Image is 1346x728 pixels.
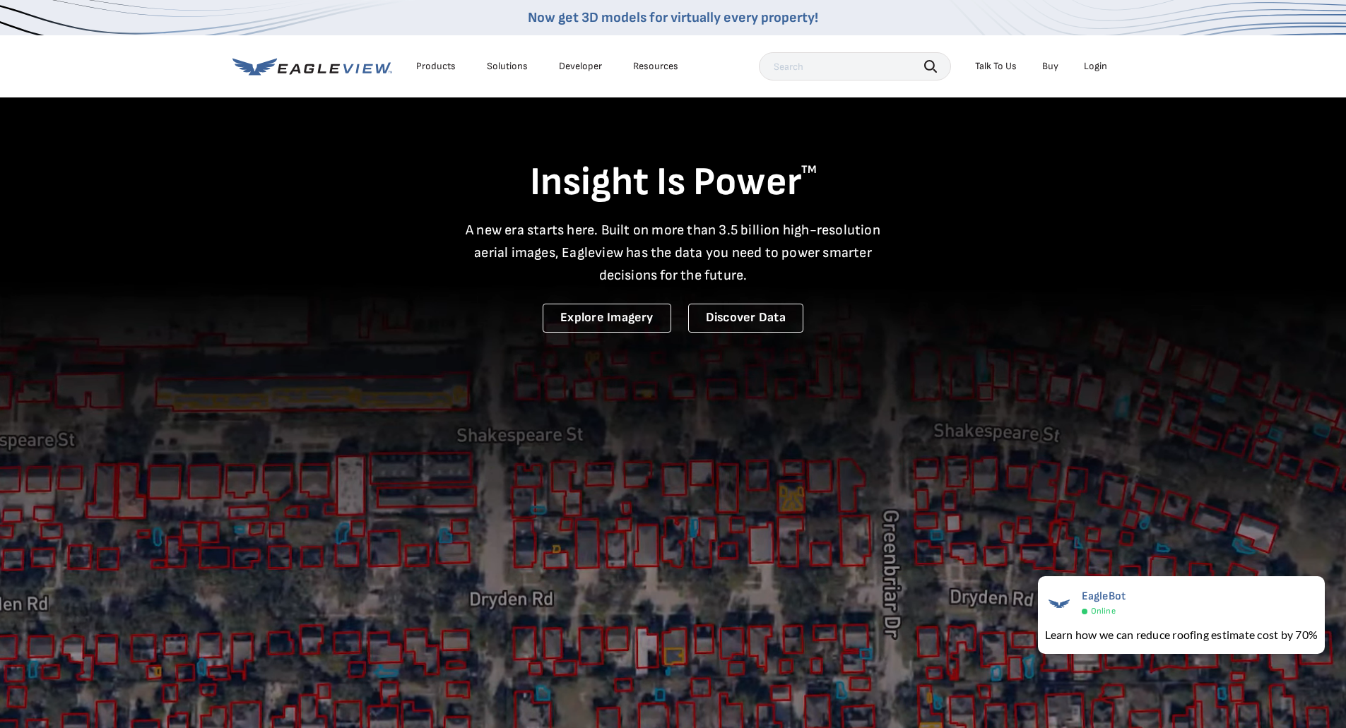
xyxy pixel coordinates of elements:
span: Online [1091,606,1116,616]
a: Now get 3D models for virtually every property! [528,9,818,26]
span: EagleBot [1082,590,1126,603]
h1: Insight Is Power [232,158,1114,208]
div: Solutions [487,60,528,73]
div: Resources [633,60,678,73]
div: Products [416,60,456,73]
a: Buy [1042,60,1058,73]
div: Login [1084,60,1107,73]
a: Explore Imagery [543,304,671,333]
input: Search [759,52,951,80]
p: A new era starts here. Built on more than 3.5 billion high-resolution aerial images, Eagleview ha... [457,219,890,287]
div: Learn how we can reduce roofing estimate cost by 70% [1045,626,1318,643]
img: EagleBot [1045,590,1073,618]
a: Discover Data [688,304,803,333]
sup: TM [801,163,817,177]
div: Talk To Us [975,60,1017,73]
a: Developer [559,60,602,73]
